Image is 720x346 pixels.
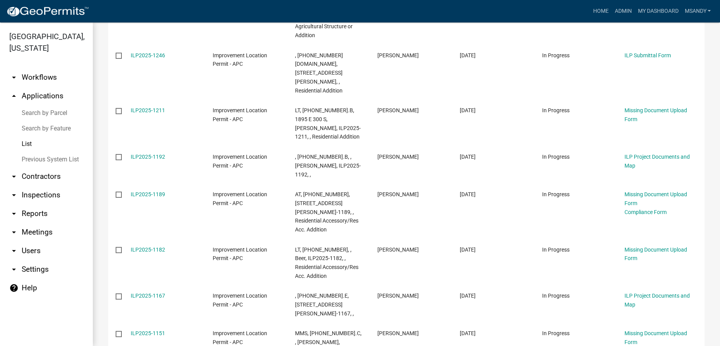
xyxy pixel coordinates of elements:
[460,107,476,113] span: 09/23/2025
[131,154,165,160] a: ILP2025-1192
[460,247,476,253] span: 09/16/2025
[9,190,19,200] i: arrow_drop_down
[295,247,358,279] span: LT, 027-099-015, , Beer, ILP2025-1182, , Residential Accessory/Res Acc. Addition
[590,4,611,19] a: Home
[377,191,419,197] span: KEELY M FULTZ
[9,209,19,218] i: arrow_drop_down
[213,191,267,206] span: Improvement Location Permit - APC
[377,330,419,336] span: samuel
[213,330,267,345] span: Improvement Location Permit - APC
[213,247,267,262] span: Improvement Location Permit - APC
[295,107,361,140] span: LT, 003-169-002.B, 1895 E 300 S, CULBERTSON, ILP2025-1211, , Residential Addition
[377,52,419,58] span: Louis M Rodriguez
[377,247,419,253] span: JOHN BEER
[635,4,681,19] a: My Dashboard
[9,73,19,82] i: arrow_drop_down
[542,330,570,336] span: In Progress
[213,52,267,67] span: Improvement Location Permit - APC
[131,293,165,299] a: ILP2025-1167
[131,247,165,253] a: ILP2025-1182
[295,191,358,233] span: AT, 008-030-231, 207 E CHICAGO ST, FULTZ, ILP2025-1189, , Residential Accessory/Res Acc. Addition
[9,246,19,255] i: arrow_drop_down
[542,293,570,299] span: In Progress
[377,107,419,113] span: JOHN Allen CULBERTSON
[542,52,570,58] span: In Progress
[295,52,343,94] span: , 005-102-007.GA, 55 EMS B6A LN, Rodriguez, ILP2025-1246, , Residential Addition
[213,293,267,308] span: Improvement Location Permit - APC
[611,4,635,19] a: Admin
[542,191,570,197] span: In Progress
[460,191,476,197] span: 09/18/2025
[213,154,267,169] span: Improvement Location Permit - APC
[460,330,476,336] span: 09/12/2025
[131,52,165,58] a: ILP2025-1246
[295,154,361,178] span: , 027-041-006.B, , Myers, ILP2025-1192, ,
[460,293,476,299] span: 09/15/2025
[624,293,689,308] a: ILP Project Documents and Map
[9,283,19,293] i: help
[9,265,19,274] i: arrow_drop_down
[377,293,419,299] span: George Carl Wray
[624,191,687,206] a: Missing Document Upload Form
[624,154,689,169] a: ILP Project Documents and Map
[213,107,267,122] span: Improvement Location Permit - APC
[624,209,666,215] a: Compliance Form
[460,52,476,58] span: 09/30/2025
[624,330,687,345] a: Missing Document Upload Form
[624,52,671,58] a: ILP Submittal Form
[9,228,19,237] i: arrow_drop_down
[131,191,165,197] a: ILP2025-1189
[681,4,714,19] a: msandy
[542,154,570,160] span: In Progress
[295,293,354,317] span: , 010-109-001.E, 1 ARNOLT DR, Wray, ILP2025-1167, ,
[131,330,165,336] a: ILP2025-1151
[624,107,687,122] a: Missing Document Upload Form
[9,91,19,101] i: arrow_drop_up
[377,154,419,160] span: Nicholas Myers
[9,172,19,181] i: arrow_drop_down
[460,154,476,160] span: 09/22/2025
[624,247,687,262] a: Missing Document Upload Form
[131,107,165,113] a: ILP2025-1211
[542,247,570,253] span: In Progress
[542,107,570,113] span: In Progress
